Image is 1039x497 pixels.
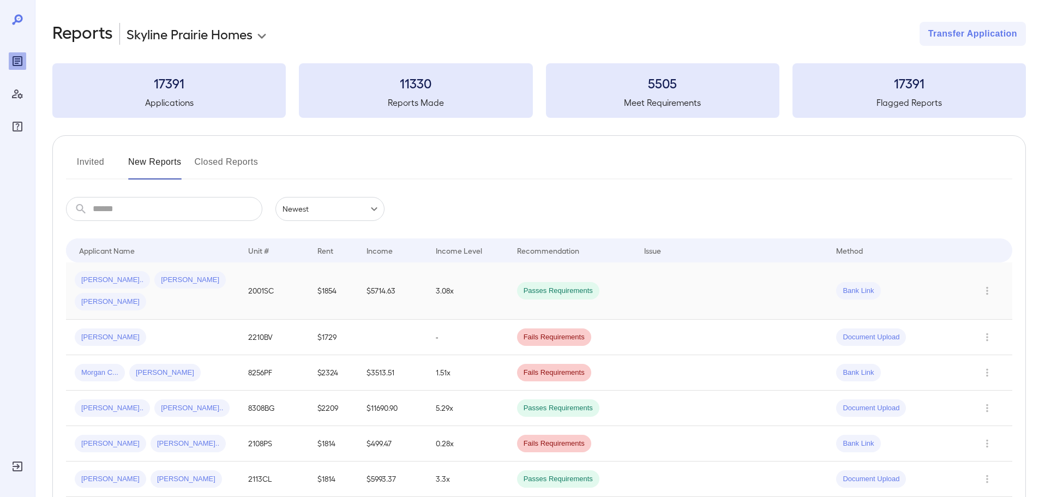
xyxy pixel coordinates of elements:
h3: 17391 [792,74,1026,92]
span: Bank Link [836,286,880,296]
span: Morgan C... [75,368,125,378]
span: [PERSON_NAME] [151,474,222,484]
td: 2113CL [239,462,309,497]
div: Issue [644,244,662,257]
span: [PERSON_NAME].. [151,439,226,449]
td: 1.51x [427,355,508,391]
h3: 11330 [299,74,532,92]
button: Row Actions [978,399,996,417]
span: Document Upload [836,332,906,343]
td: $1854 [309,262,357,320]
div: Income Level [436,244,482,257]
button: Invited [66,153,115,179]
td: $2209 [309,391,357,426]
span: [PERSON_NAME].. [154,403,230,414]
span: [PERSON_NAME] [154,275,226,285]
span: [PERSON_NAME] [75,439,146,449]
td: $5993.37 [358,462,427,497]
div: Income [367,244,393,257]
button: Row Actions [978,435,996,452]
h3: 5505 [546,74,779,92]
span: Fails Requirements [517,332,591,343]
td: 3.3x [427,462,508,497]
td: 8256PF [239,355,309,391]
td: $2324 [309,355,357,391]
span: [PERSON_NAME] [129,368,201,378]
div: Rent [317,244,335,257]
span: Fails Requirements [517,368,591,378]
h5: Applications [52,96,286,109]
td: $5714.63 [358,262,427,320]
div: Reports [9,52,26,70]
span: [PERSON_NAME] [75,332,146,343]
div: Recommendation [517,244,579,257]
td: - [427,320,508,355]
button: Row Actions [978,328,996,346]
div: Applicant Name [79,244,135,257]
span: Bank Link [836,368,880,378]
td: $11690.90 [358,391,427,426]
div: Log Out [9,458,26,475]
button: Row Actions [978,470,996,488]
td: 2001SC [239,262,309,320]
span: Passes Requirements [517,286,599,296]
td: $1814 [309,426,357,462]
td: 8308BG [239,391,309,426]
button: Row Actions [978,364,996,381]
td: 3.08x [427,262,508,320]
button: Transfer Application [920,22,1026,46]
span: Passes Requirements [517,403,599,414]
div: FAQ [9,118,26,135]
span: [PERSON_NAME].. [75,403,150,414]
summary: 17391Applications11330Reports Made5505Meet Requirements17391Flagged Reports [52,63,1026,118]
td: $499.47 [358,426,427,462]
td: 2108PS [239,426,309,462]
td: $1814 [309,462,357,497]
span: [PERSON_NAME] [75,297,146,307]
div: Newest [275,197,385,221]
td: $1729 [309,320,357,355]
td: 5.29x [427,391,508,426]
div: Method [836,244,863,257]
span: Fails Requirements [517,439,591,449]
button: Row Actions [978,282,996,300]
h5: Reports Made [299,96,532,109]
span: [PERSON_NAME].. [75,275,150,285]
span: [PERSON_NAME] [75,474,146,484]
span: Document Upload [836,474,906,484]
td: $3513.51 [358,355,427,391]
div: Manage Users [9,85,26,103]
button: New Reports [128,153,182,179]
h5: Flagged Reports [792,96,1026,109]
span: Passes Requirements [517,474,599,484]
div: Unit # [248,244,269,257]
p: Skyline Prairie Homes [127,25,253,43]
h3: 17391 [52,74,286,92]
span: Bank Link [836,439,880,449]
button: Closed Reports [195,153,259,179]
h2: Reports [52,22,113,46]
td: 0.28x [427,426,508,462]
span: Document Upload [836,403,906,414]
td: 2210BV [239,320,309,355]
h5: Meet Requirements [546,96,779,109]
